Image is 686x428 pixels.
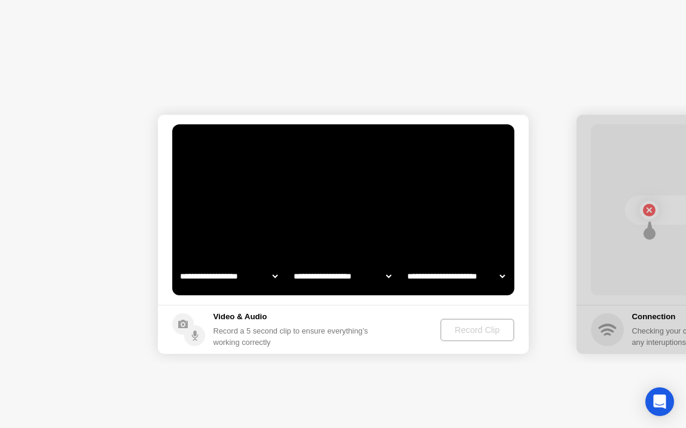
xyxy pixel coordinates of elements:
[645,387,674,416] div: Open Intercom Messenger
[214,325,373,348] div: Record a 5 second clip to ensure everything’s working correctly
[214,311,373,323] h5: Video & Audio
[405,264,507,288] select: Available microphones
[291,264,394,288] select: Available speakers
[445,325,509,335] div: Record Clip
[178,264,280,288] select: Available cameras
[440,319,514,341] button: Record Clip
